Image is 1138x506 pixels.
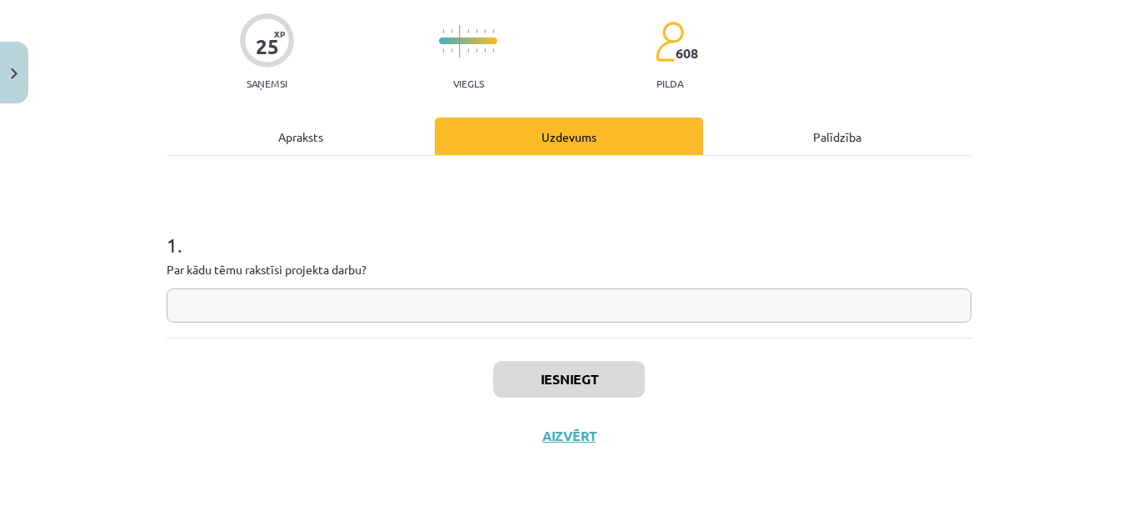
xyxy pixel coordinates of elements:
img: icon-long-line-d9ea69661e0d244f92f715978eff75569469978d946b2353a9bb055b3ed8787d.svg [459,25,461,58]
div: Palīdzība [703,118,971,155]
img: icon-short-line-57e1e144782c952c97e751825c79c345078a6d821885a25fce030b3d8c18986b.svg [442,48,444,53]
img: icon-short-line-57e1e144782c952c97e751825c79c345078a6d821885a25fce030b3d8c18986b.svg [467,48,469,53]
img: icon-short-line-57e1e144782c952c97e751825c79c345078a6d821885a25fce030b3d8c18986b.svg [442,29,444,33]
img: icon-short-line-57e1e144782c952c97e751825c79c345078a6d821885a25fce030b3d8c18986b.svg [476,48,477,53]
p: pilda [656,78,683,89]
h1: 1 . [167,204,971,256]
p: Par kādu tēmu rakstīsi projekta darbu? [167,261,971,278]
img: students-c634bb4e5e11cddfef0936a35e636f08e4e9abd3cc4e673bd6f9a4125e45ecb1.svg [655,21,684,63]
span: 608 [676,46,698,61]
div: Uzdevums [435,118,703,155]
span: XP [274,29,285,38]
img: icon-short-line-57e1e144782c952c97e751825c79c345078a6d821885a25fce030b3d8c18986b.svg [484,29,486,33]
img: icon-close-lesson-0947bae3869378f0d4975bcd49f059093ad1ed9edebbc8119c70593378902aed.svg [11,68,17,79]
img: icon-short-line-57e1e144782c952c97e751825c79c345078a6d821885a25fce030b3d8c18986b.svg [451,29,452,33]
img: icon-short-line-57e1e144782c952c97e751825c79c345078a6d821885a25fce030b3d8c18986b.svg [476,29,477,33]
img: icon-short-line-57e1e144782c952c97e751825c79c345078a6d821885a25fce030b3d8c18986b.svg [467,29,469,33]
img: icon-short-line-57e1e144782c952c97e751825c79c345078a6d821885a25fce030b3d8c18986b.svg [484,48,486,53]
div: 25 [256,35,279,58]
div: Apraksts [167,118,435,155]
button: Iesniegt [493,361,645,398]
img: icon-short-line-57e1e144782c952c97e751825c79c345078a6d821885a25fce030b3d8c18986b.svg [451,48,452,53]
img: icon-short-line-57e1e144782c952c97e751825c79c345078a6d821885a25fce030b3d8c18986b.svg [492,29,494,33]
p: Viegls [453,78,484,89]
p: Saņemsi [240,78,294,89]
img: icon-short-line-57e1e144782c952c97e751825c79c345078a6d821885a25fce030b3d8c18986b.svg [492,48,494,53]
button: Aizvērt [537,428,601,444]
